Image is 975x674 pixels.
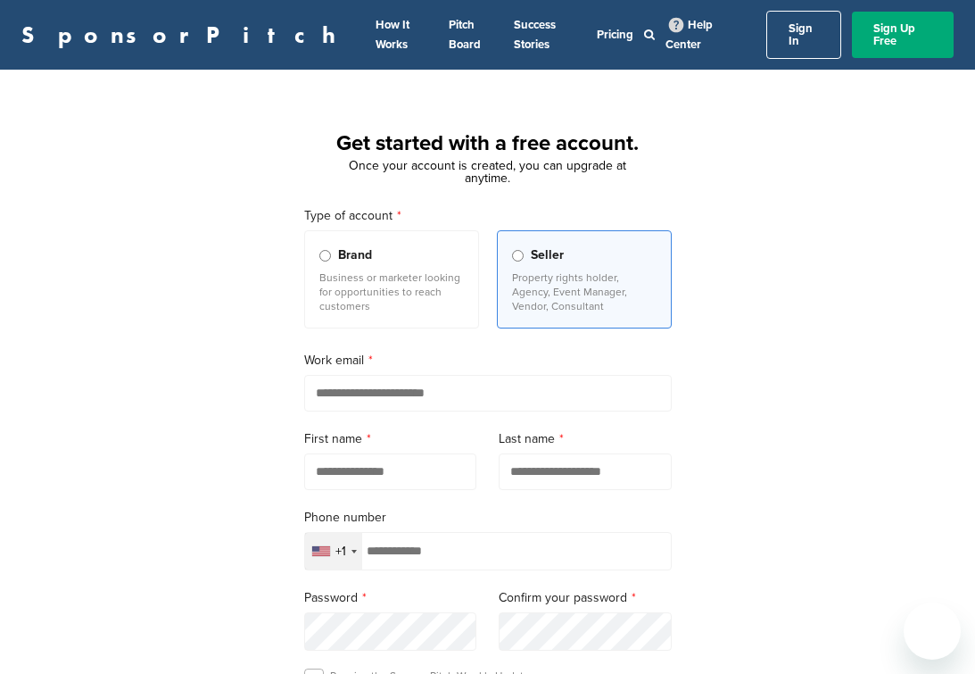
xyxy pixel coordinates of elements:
[349,158,626,186] span: Once your account is created, you can upgrade at anytime.
[304,508,672,528] label: Phone number
[304,429,477,449] label: First name
[338,245,372,265] span: Brand
[21,23,347,46] a: SponsorPitch
[319,270,464,313] p: Business or marketer looking for opportunities to reach customers
[531,245,564,265] span: Seller
[499,429,672,449] label: Last name
[304,588,477,608] label: Password
[852,12,954,58] a: Sign Up Free
[305,533,362,570] div: Selected country
[335,545,346,558] div: +1
[597,28,633,42] a: Pricing
[304,206,672,226] label: Type of account
[904,603,961,660] iframe: Button to launch messaging window
[499,588,672,608] label: Confirm your password
[304,351,672,370] label: Work email
[376,18,409,52] a: How It Works
[665,14,713,55] a: Help Center
[319,250,331,262] input: Brand Business or marketer looking for opportunities to reach customers
[449,18,481,52] a: Pitch Board
[512,250,524,262] input: Seller Property rights holder, Agency, Event Manager, Vendor, Consultant
[766,11,841,59] a: Sign In
[283,128,693,160] h1: Get started with a free account.
[512,270,657,313] p: Property rights holder, Agency, Event Manager, Vendor, Consultant
[514,18,556,52] a: Success Stories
